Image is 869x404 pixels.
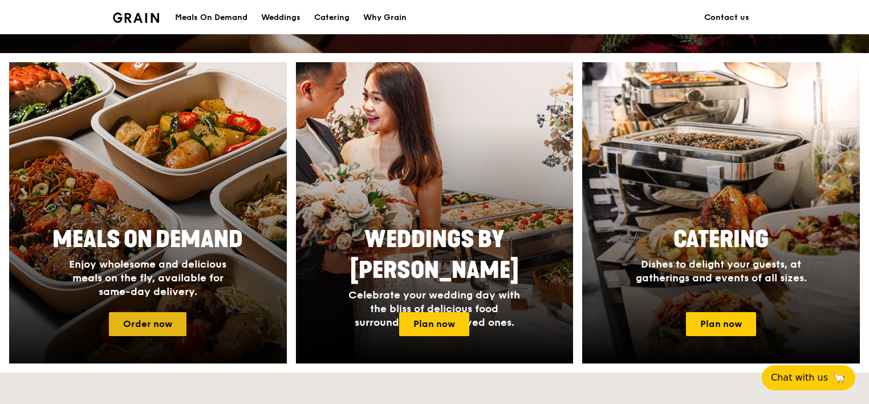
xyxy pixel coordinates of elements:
img: weddings-card.4f3003b8.jpg [296,62,574,363]
span: Weddings by [PERSON_NAME] [350,226,519,284]
a: Catering [307,1,356,35]
a: Weddings [254,1,307,35]
button: Chat with us🦙 [762,365,855,390]
img: catering-card.e1cfaf3e.jpg [582,62,860,363]
a: Weddings by [PERSON_NAME]Celebrate your wedding day with the bliss of delicious food surrounded b... [296,62,574,363]
span: Celebrate your wedding day with the bliss of delicious food surrounded by your loved ones. [348,289,520,329]
a: Contact us [697,1,756,35]
a: Order now [109,312,186,336]
span: Meals On Demand [52,226,243,253]
span: Enjoy wholesome and delicious meals on the fly, available for same-day delivery. [69,258,226,298]
div: Catering [314,1,350,35]
a: CateringDishes to delight your guests, at gatherings and events of all sizes.Plan now [582,62,860,363]
a: Meals On DemandEnjoy wholesome and delicious meals on the fly, available for same-day delivery.Or... [9,62,287,363]
div: Why Grain [363,1,407,35]
div: Meals On Demand [175,1,247,35]
a: Why Grain [356,1,413,35]
div: Weddings [261,1,301,35]
span: Chat with us [771,371,828,385]
span: 🦙 [833,371,846,385]
span: Dishes to delight your guests, at gatherings and events of all sizes. [636,258,807,284]
a: Plan now [686,312,756,336]
a: Plan now [399,312,469,336]
span: Catering [673,226,769,253]
img: Grain [113,13,159,23]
